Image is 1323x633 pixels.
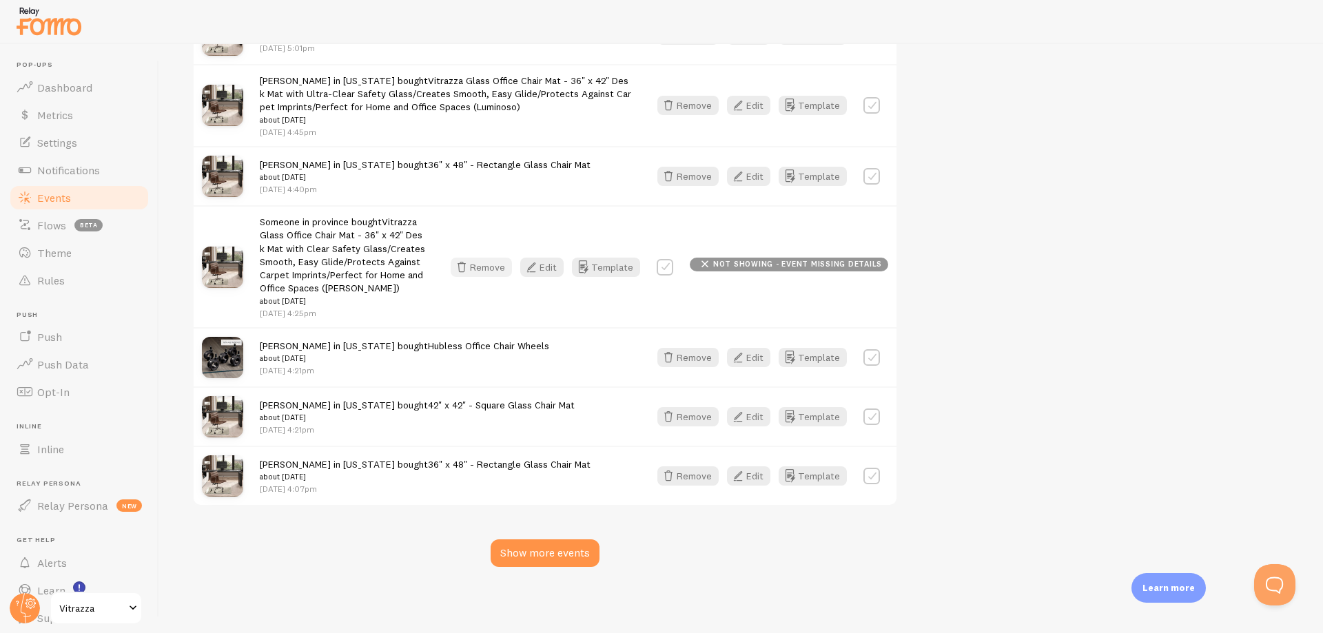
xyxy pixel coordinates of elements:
[727,96,779,115] a: Edit
[260,399,575,424] span: [PERSON_NAME] in [US_STATE] bought
[50,592,143,625] a: Vitrazza
[37,330,62,344] span: Push
[260,126,633,138] p: [DATE] 4:45pm
[37,583,65,597] span: Learn
[260,307,426,319] p: [DATE] 4:25pm
[727,407,779,426] a: Edit
[37,556,67,570] span: Alerts
[779,407,847,426] button: Template
[8,211,150,239] a: Flows beta
[520,258,572,277] a: Edit
[1142,581,1195,594] p: Learn more
[73,581,85,594] svg: <p>Watch New Feature Tutorials!</p>
[572,258,640,277] button: Template
[202,85,243,126] img: 36x42_CH_NewPrima_1080_small.jpg
[17,311,150,320] span: Push
[37,246,72,260] span: Theme
[17,479,150,488] span: Relay Persona
[17,536,150,545] span: Get Help
[202,247,243,288] img: 36x42_CH_NewPrima_1080_small.jpg
[74,219,103,231] span: beta
[657,466,719,486] button: Remove
[116,499,142,512] span: new
[428,158,591,171] a: 36" x 48" - Rectangle Glass Chair Mat
[451,258,512,277] button: Remove
[779,466,847,486] button: Template
[37,357,89,371] span: Push Data
[260,216,425,294] a: Vitrazza Glass Office Chair Mat - 36" x 42" Desk Mat with Clear Safety Glass/Creates Smooth, Easy...
[727,167,770,186] button: Edit
[260,183,591,195] p: [DATE] 4:40pm
[727,407,770,426] button: Edit
[657,407,719,426] button: Remove
[727,96,770,115] button: Edit
[713,260,882,268] span: not showing - event missing details
[17,422,150,431] span: Inline
[520,258,564,277] button: Edit
[17,61,150,70] span: Pop-ups
[8,156,150,184] a: Notifications
[260,114,633,126] small: about [DATE]
[8,74,150,101] a: Dashboard
[260,470,591,483] small: about [DATE]
[260,74,633,126] span: [PERSON_NAME] in [US_STATE] bought
[260,216,426,307] span: Someone in province bought
[37,136,77,149] span: Settings
[37,108,73,122] span: Metrics
[8,101,150,129] a: Metrics
[727,348,770,367] button: Edit
[8,351,150,378] a: Push Data
[428,458,591,470] a: 36" x 48" - Rectangle Glass Chair Mat
[727,466,770,486] button: Edit
[260,411,575,424] small: about [DATE]
[779,348,847,367] button: Template
[37,273,65,287] span: Rules
[37,218,66,232] span: Flows
[779,167,847,186] button: Template
[8,549,150,577] a: Alerts
[727,466,779,486] a: Edit
[202,396,243,437] img: 42x42_CH_NewPrima_1080_eab3e3ca-209c-4908-a5cd-aa3aa6106083_small.jpg
[260,295,426,307] small: about [DATE]
[260,42,590,54] p: [DATE] 5:01pm
[428,340,549,352] a: Hubless Office Chair Wheels
[260,158,591,184] span: [PERSON_NAME] in [US_STATE] bought
[1254,564,1295,605] iframe: Help Scout Beacon - Open
[260,424,575,435] p: [DATE] 4:21pm
[260,364,549,376] p: [DATE] 4:21pm
[779,96,847,115] button: Template
[657,167,719,186] button: Remove
[260,171,591,183] small: about [DATE]
[8,492,150,519] a: Relay Persona new
[428,399,575,411] a: 42" x 42" - Square Glass Chair Mat
[1131,573,1206,603] div: Learn more
[657,96,719,115] button: Remove
[59,600,125,616] span: Vitrazza
[37,81,92,94] span: Dashboard
[8,577,150,604] a: Learn
[260,483,591,495] p: [DATE] 4:07pm
[8,267,150,294] a: Rules
[37,385,70,399] span: Opt-In
[260,352,549,364] small: about [DATE]
[657,348,719,367] button: Remove
[14,3,83,39] img: fomo-relay-logo-orange.svg
[8,239,150,267] a: Theme
[260,340,549,365] span: [PERSON_NAME] in [US_STATE] bought
[37,499,108,512] span: Relay Persona
[491,539,599,567] div: Show more events
[8,378,150,406] a: Opt-In
[37,191,71,205] span: Events
[202,337,243,378] img: Enso_NewAndImproved_Large_8cb5c3c0-2d92-4e97-853a-73a6c7af8e19_small.jpg
[202,455,243,497] img: 36x48_CH_NewPrima_1080_ce47a80d-0485-47ca-b780-04fd165e0ee9_small.jpg
[260,74,631,114] a: Vitrazza Glass Office Chair Mat - 36" x 42" Desk Mat with Ultra-Clear Safety Glass/Creates Smooth...
[202,156,243,197] img: 36x48_CH_NewPrima_1080_ce47a80d-0485-47ca-b780-04fd165e0ee9_small.jpg
[8,435,150,463] a: Inline
[727,348,779,367] a: Edit
[8,184,150,211] a: Events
